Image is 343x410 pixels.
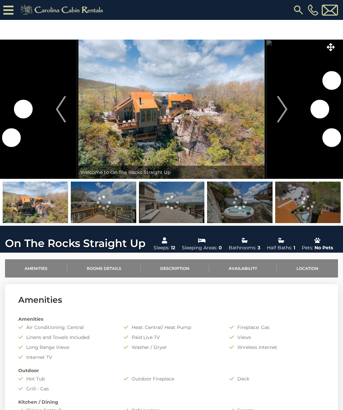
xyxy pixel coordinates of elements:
[119,344,224,351] div: Washer / Dryer
[275,182,341,223] img: 168624534
[119,375,224,382] div: Outdoor Fireplace
[224,324,330,331] div: Fireplace: Gas
[5,259,67,278] a: Amenities
[71,182,136,223] img: 168624538
[292,4,304,16] img: search-regular.svg
[277,96,287,123] img: arrow
[139,182,204,223] img: 168624550
[56,96,66,123] img: arrow
[13,324,119,331] div: Air Conditioning: Central
[77,166,266,179] div: Welcome to On The Rocks Straight Up
[266,40,299,179] button: Next
[13,354,119,361] div: Internet TV
[277,259,338,278] a: Location
[3,182,68,223] img: 168624533
[119,334,224,341] div: Paid Live TV
[67,259,141,278] a: Rooms Details
[141,259,209,278] a: Description
[13,344,119,351] div: Long Range Views
[13,385,119,392] div: Grill - Gas
[224,375,330,382] div: Deck
[224,344,330,351] div: Wireless Internet
[306,4,320,16] a: [PHONE_NUMBER]
[44,40,77,179] button: Previous
[13,375,119,382] div: Hot Tub
[13,399,330,405] div: Kitchen / Dining
[13,334,119,341] div: Linens and Towels Included
[207,182,273,223] img: 168624546
[18,294,325,306] h3: Amenities
[224,334,330,341] div: Views
[119,324,224,331] div: Heat: Central/ Heat Pump
[17,3,109,17] img: Khaki-logo.png
[13,316,330,322] div: Amenities
[209,259,277,278] a: Availability
[13,367,330,374] div: Outdoor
